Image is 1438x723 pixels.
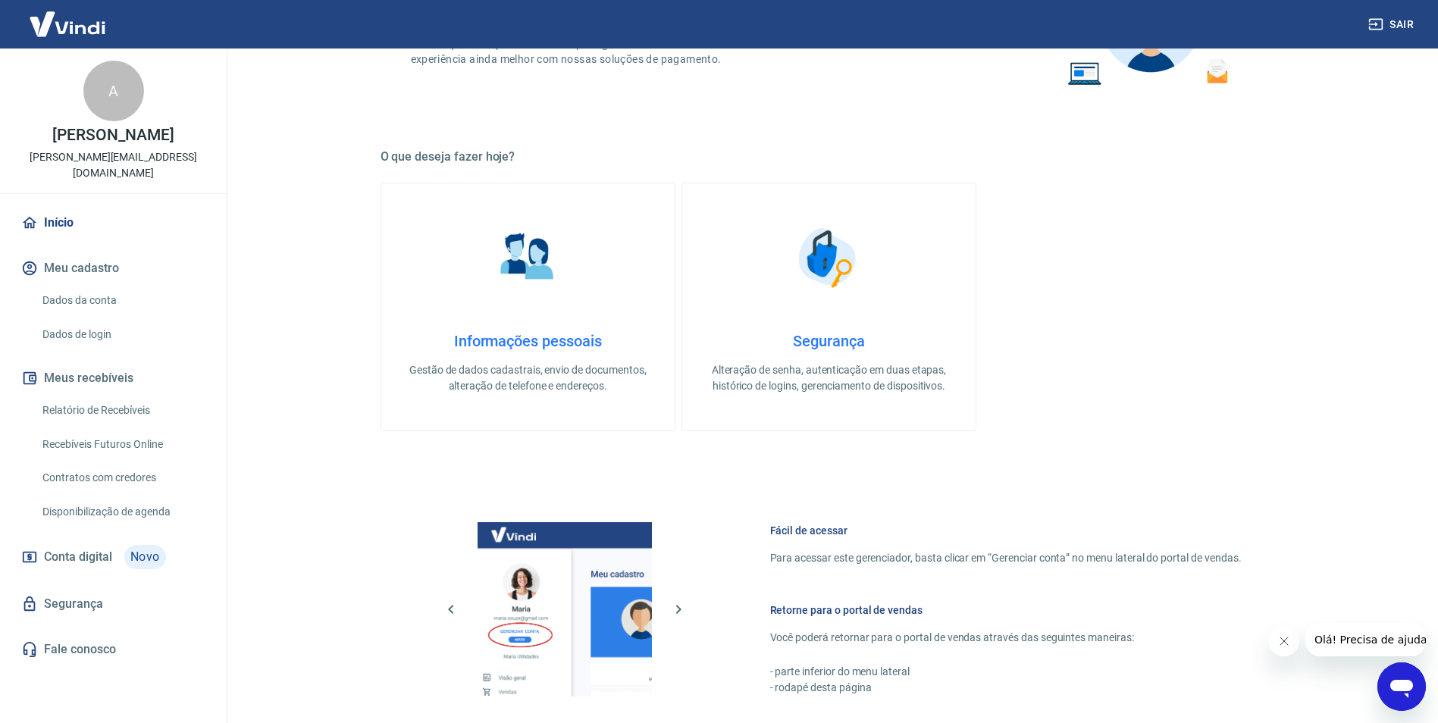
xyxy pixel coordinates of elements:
h5: O que deseja fazer hoje? [381,149,1278,164]
a: Conta digitalNovo [18,539,208,575]
h4: Segurança [706,332,951,350]
img: Vindi [18,1,117,47]
p: Alteração de senha, autenticação em duas etapas, histórico de logins, gerenciamento de dispositivos. [706,362,951,394]
p: - parte inferior do menu lateral [770,664,1242,680]
span: Conta digital [44,546,112,568]
a: Relatório de Recebíveis [36,395,208,426]
a: Contratos com credores [36,462,208,493]
iframe: Fechar mensagem [1269,626,1299,656]
a: Disponibilização de agenda [36,496,208,527]
p: [PERSON_NAME][EMAIL_ADDRESS][DOMAIN_NAME] [12,149,215,181]
a: Segurança [18,587,208,621]
h6: Retorne para o portal de vendas [770,602,1242,618]
p: - rodapé desta página [770,680,1242,696]
p: [PERSON_NAME] [52,127,174,143]
button: Meu cadastro [18,252,208,285]
p: Para acessar este gerenciador, basta clicar em “Gerenciar conta” no menu lateral do portal de ven... [770,550,1242,566]
p: Gestão de dados cadastrais, envio de documentos, alteração de telefone e endereços. [406,362,650,394]
iframe: Botão para abrir a janela de mensagens [1377,662,1426,711]
span: Olá! Precisa de ajuda? [9,11,127,23]
a: SegurançaSegurançaAlteração de senha, autenticação em duas etapas, histórico de logins, gerenciam... [681,183,976,431]
h6: Fácil de acessar [770,523,1242,538]
button: Meus recebíveis [18,361,208,395]
a: Dados de login [36,319,208,350]
a: Informações pessoaisInformações pessoaisGestão de dados cadastrais, envio de documentos, alteraçã... [381,183,675,431]
img: Segurança [791,220,866,296]
a: Dados da conta [36,285,208,316]
span: Novo [124,545,166,569]
img: Informações pessoais [490,220,565,296]
div: A [83,61,144,121]
p: Você poderá retornar para o portal de vendas através das seguintes maneiras: [770,630,1242,646]
iframe: Mensagem da empresa [1305,623,1426,656]
button: Sair [1365,11,1420,39]
a: Recebíveis Futuros Online [36,429,208,460]
img: Imagem da dashboard mostrando o botão de gerenciar conta na sidebar no lado esquerdo [478,522,652,696]
h4: Informações pessoais [406,332,650,350]
a: Início [18,206,208,239]
a: Fale conosco [18,633,208,666]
